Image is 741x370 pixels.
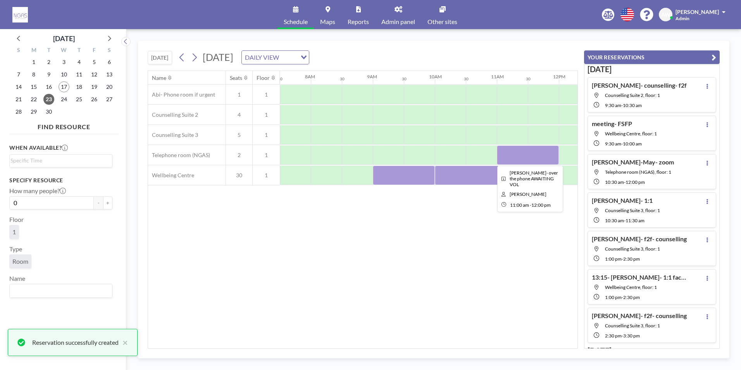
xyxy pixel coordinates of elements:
span: AW [661,11,670,18]
label: Type [9,245,22,253]
span: 1 [253,172,280,179]
span: Thursday, September 4, 2025 [74,57,84,67]
h4: [PERSON_NAME]- counselling- f2f [592,81,687,89]
label: How many people? [9,187,66,195]
span: Other sites [427,19,457,25]
span: Wellbeing Centre [148,172,194,179]
div: S [11,46,26,56]
span: Friday, September 19, 2025 [89,81,100,92]
div: M [26,46,41,56]
span: Michelle H- over the phone AWAITING VOL [510,170,558,187]
div: Reservation successfully created [32,338,119,347]
div: W [57,46,72,56]
span: 2:30 PM [623,256,640,262]
span: - [624,179,626,185]
h4: FIND RESOURCE [9,120,119,131]
span: Monday, September 22, 2025 [28,94,39,105]
span: 1 [226,91,252,98]
span: Monday, September 29, 2025 [28,106,39,117]
div: 30 [402,76,407,81]
div: 8AM [305,74,315,80]
div: 30 [464,76,469,81]
div: S [102,46,117,56]
h4: [PERSON_NAME]- f2f- counselling [592,235,687,243]
button: - [94,196,103,209]
span: 12:00 PM [531,202,551,208]
span: Monday, September 15, 2025 [28,81,39,92]
span: Saturday, September 13, 2025 [104,69,115,80]
span: - [622,294,623,300]
span: Sunday, September 7, 2025 [13,69,24,80]
span: Saturday, September 6, 2025 [104,57,115,67]
div: Name [152,74,166,81]
span: 10:30 AM [623,102,642,108]
span: 11:30 AM [626,218,644,223]
span: Thursday, September 25, 2025 [74,94,84,105]
label: Name [9,275,25,282]
img: organization-logo [12,7,28,22]
span: 10:00 AM [623,141,642,147]
span: Abi Wainwright [510,191,546,197]
span: Wellbeing Centre, floor: 1 [605,284,657,290]
span: 1 [253,111,280,118]
div: F [86,46,102,56]
button: + [103,196,112,209]
h3: Specify resource [9,177,112,184]
span: 1 [12,228,16,236]
span: Counselling Suite 2, floor: 1 [605,92,660,98]
div: Floor [257,74,270,81]
span: 3:30 PM [623,333,640,339]
button: YOUR RESERVATIONS [584,50,720,64]
span: - [621,102,623,108]
span: - [530,202,531,208]
span: Friday, September 5, 2025 [89,57,100,67]
span: Wednesday, September 3, 2025 [59,57,69,67]
span: 1:00 PM [605,256,622,262]
span: Tuesday, September 16, 2025 [43,81,54,92]
span: Wednesday, September 10, 2025 [59,69,69,80]
div: 30 [526,76,531,81]
div: T [41,46,57,56]
span: 10:30 AM [605,218,624,223]
span: Reports [348,19,369,25]
span: Counselling Suite 2 [148,111,198,118]
div: 11AM [491,74,504,80]
span: DAILY VIEW [243,52,281,62]
span: Tuesday, September 9, 2025 [43,69,54,80]
button: [DATE] [148,51,172,64]
span: [DATE] [203,51,233,63]
span: Wednesday, September 24, 2025 [59,94,69,105]
span: Tuesday, September 23, 2025 [43,94,54,105]
div: 12PM [553,74,565,80]
div: T [71,46,86,56]
span: 2:30 PM [605,333,622,339]
span: Friday, September 12, 2025 [89,69,100,80]
h3: [DATE] [588,346,716,356]
span: Telephone room (NGAS), floor: 1 [605,169,671,175]
span: 30 [226,172,252,179]
span: [PERSON_NAME] [676,9,719,15]
h4: [PERSON_NAME]-May- zoom [592,158,674,166]
span: 4 [226,111,252,118]
span: 9:30 AM [605,102,621,108]
span: - [624,218,626,223]
span: Friday, September 26, 2025 [89,94,100,105]
span: 10:30 AM [605,179,624,185]
div: Search for option [10,155,112,166]
span: 9:30 AM [605,141,621,147]
span: 5 [226,131,252,138]
span: Saturday, September 27, 2025 [104,94,115,105]
span: Tuesday, September 30, 2025 [43,106,54,117]
input: Search for option [10,286,108,296]
input: Search for option [281,52,296,62]
span: Admin panel [381,19,415,25]
span: Counselling Suite 3 [148,131,198,138]
span: Thursday, September 11, 2025 [74,69,84,80]
div: [DATE] [53,33,75,44]
span: Schedule [284,19,308,25]
span: Sunday, September 21, 2025 [13,94,24,105]
h4: [PERSON_NAME]- f2f- counselling [592,312,687,320]
div: 9AM [367,74,377,80]
span: Counselling Suite 3, floor: 1 [605,323,660,329]
span: 2 [226,152,252,159]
